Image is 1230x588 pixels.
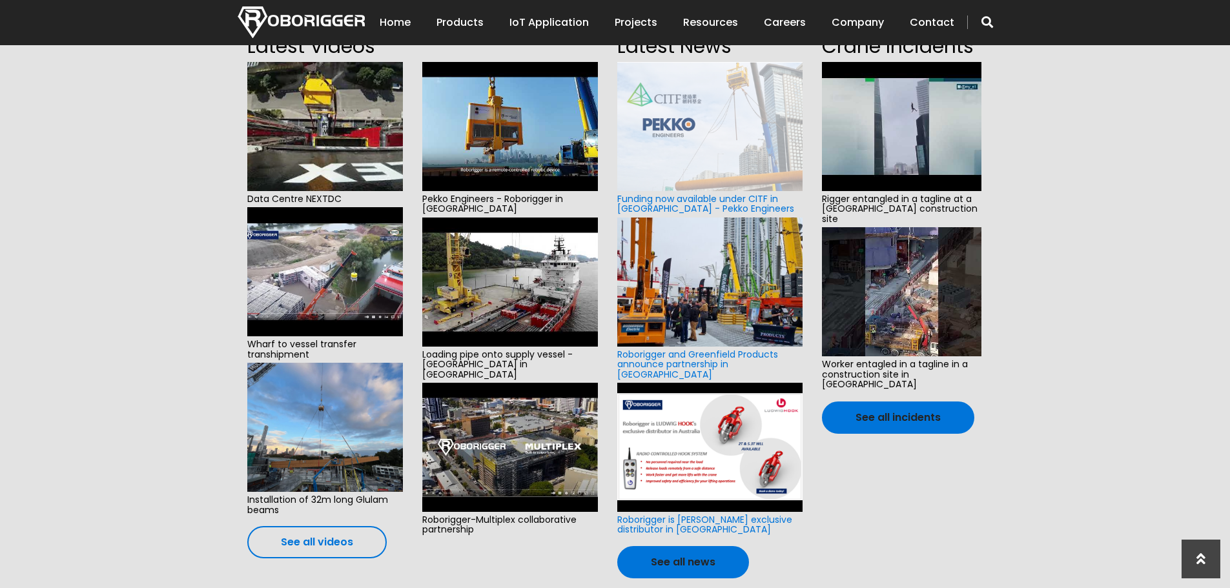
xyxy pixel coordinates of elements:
img: hqdefault.jpg [247,62,403,191]
span: Rigger entangled in a tagline at a [GEOGRAPHIC_DATA] construction site [822,191,981,227]
a: Careers [764,3,806,43]
a: IoT Application [509,3,589,43]
a: Resources [683,3,738,43]
span: Pekko Engineers - Roborigger in [GEOGRAPHIC_DATA] [422,191,599,218]
a: See all news [617,546,749,578]
span: Worker entagled in a tagline in a construction site in [GEOGRAPHIC_DATA] [822,356,981,392]
a: Roborigger is [PERSON_NAME] exclusive distributor in [GEOGRAPHIC_DATA] [617,513,792,536]
h2: Latest Videos [247,31,403,62]
img: hqdefault.jpg [422,62,599,191]
h2: Latest News [617,31,802,62]
h2: Crane Incidents [822,31,981,62]
img: e6f0d910-cd76-44a6-a92d-b5ff0f84c0aa-2.jpg [247,363,403,492]
img: hqdefault.jpg [422,383,599,512]
a: Contact [910,3,954,43]
img: hqdefault.jpg [422,218,599,347]
span: Wharf to vessel transfer transhipment [247,336,403,363]
span: Roborigger-Multiplex collaborative partnership [422,512,599,538]
a: Products [436,3,484,43]
span: Installation of 32m long Glulam beams [247,492,403,518]
a: See all incidents [822,401,974,434]
img: hqdefault.jpg [822,227,981,356]
a: Home [380,3,411,43]
img: hqdefault.jpg [247,207,403,336]
img: hqdefault.jpg [822,62,981,191]
a: See all videos [247,526,387,558]
img: Nortech [238,6,365,38]
span: Data Centre NEXTDC [247,191,403,207]
a: Funding now available under CITF in [GEOGRAPHIC_DATA] - Pekko Engineers [617,192,794,215]
span: Loading pipe onto supply vessel - [GEOGRAPHIC_DATA] in [GEOGRAPHIC_DATA] [422,347,599,383]
a: Company [832,3,884,43]
a: Projects [615,3,657,43]
a: Roborigger and Greenfield Products announce partnership in [GEOGRAPHIC_DATA] [617,348,778,381]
